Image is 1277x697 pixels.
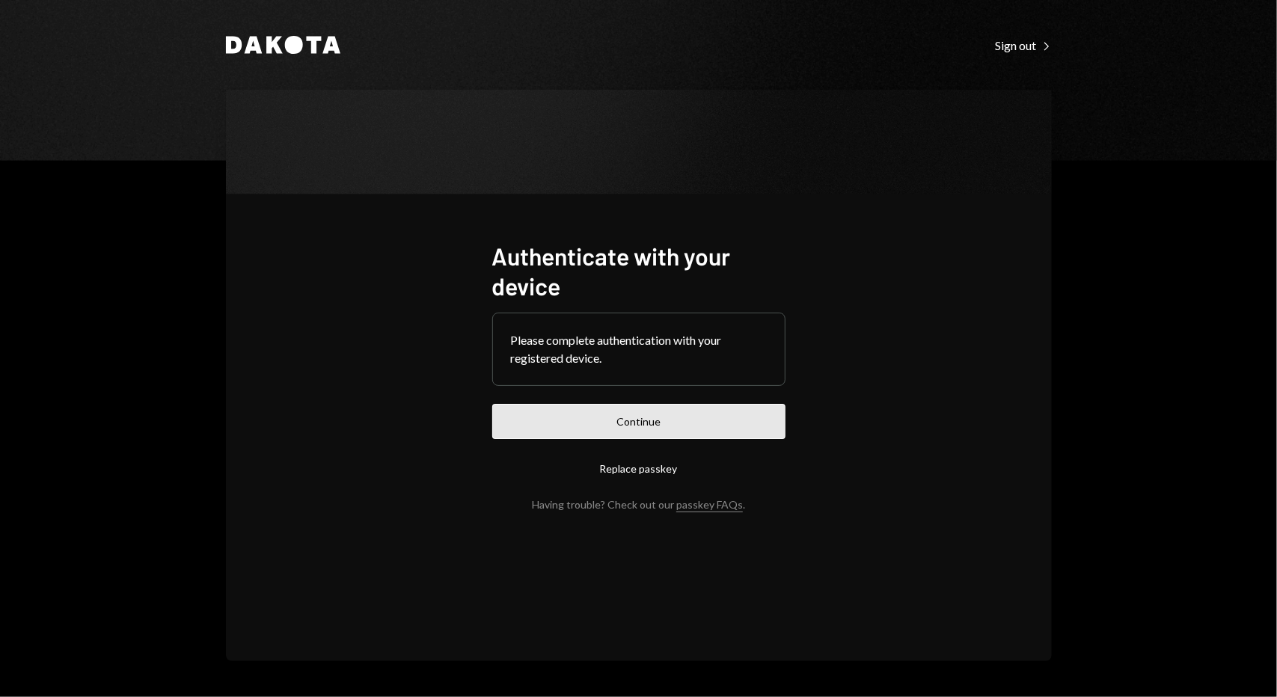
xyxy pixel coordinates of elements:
div: Please complete authentication with your registered device. [511,331,767,367]
h1: Authenticate with your device [492,241,786,301]
button: Replace passkey [492,451,786,486]
a: Sign out [996,37,1052,53]
button: Continue [492,404,786,439]
div: Having trouble? Check out our . [532,498,745,511]
a: passkey FAQs [676,498,743,512]
div: Sign out [996,38,1052,53]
